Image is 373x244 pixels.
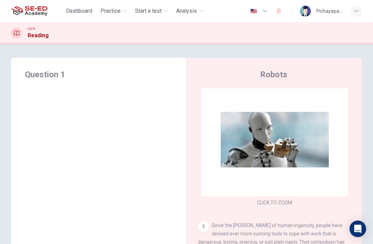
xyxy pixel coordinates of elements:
[101,7,121,15] span: Practice
[173,5,206,17] button: Analysis
[28,31,49,40] h1: Reading
[249,9,258,14] img: en
[350,221,366,237] div: Open Intercom Messenger
[135,7,162,15] span: Start a test
[132,5,171,17] button: Start a test
[198,221,209,232] div: 1
[300,6,311,17] img: Profile picture
[260,69,287,80] h4: Robots
[63,5,95,17] button: Dashboard
[25,69,173,80] h4: Question 1
[98,5,130,17] button: Practice
[66,7,92,15] span: Dashboard
[11,4,47,18] img: SE-ED Academy logo
[11,4,63,18] a: SE-ED Academy logo
[176,7,197,15] span: Analysis
[316,7,343,15] div: Pichayapa Thongtan
[28,27,35,31] span: CEFR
